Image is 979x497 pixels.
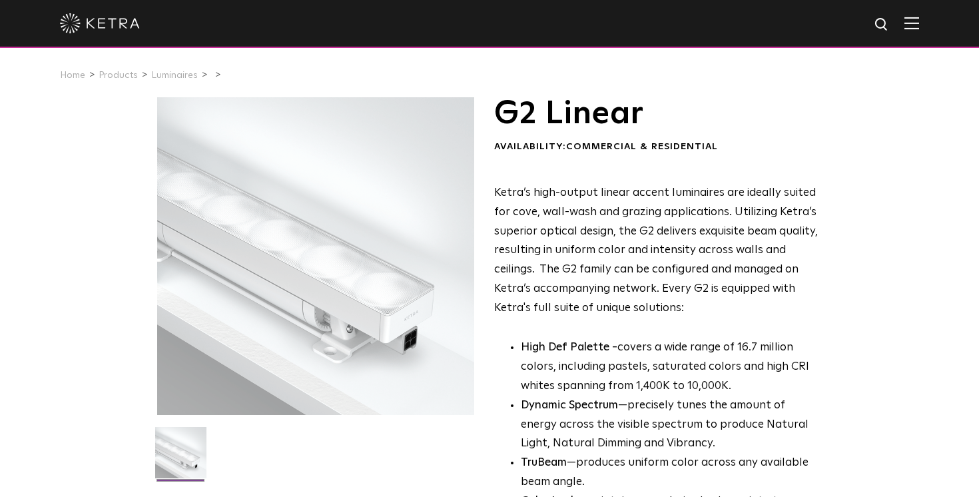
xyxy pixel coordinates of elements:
a: Home [60,71,85,80]
h1: G2 Linear [494,97,818,131]
p: Ketra’s high-output linear accent luminaires are ideally suited for cove, wall-wash and grazing a... [494,184,818,318]
strong: Dynamic Spectrum [521,400,618,411]
a: Products [99,71,138,80]
strong: High Def Palette - [521,342,617,353]
strong: TruBeam [521,457,567,468]
li: —produces uniform color across any available beam angle. [521,454,818,492]
img: ketra-logo-2019-white [60,13,140,33]
li: —precisely tunes the amount of energy across the visible spectrum to produce Natural Light, Natur... [521,396,818,454]
span: Commercial & Residential [566,142,718,151]
img: search icon [874,17,890,33]
img: Hamburger%20Nav.svg [904,17,919,29]
div: Availability: [494,141,818,154]
img: G2-Linear-2021-Web-Square [155,427,206,488]
a: Luminaires [151,71,198,80]
p: covers a wide range of 16.7 million colors, including pastels, saturated colors and high CRI whit... [521,338,818,396]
